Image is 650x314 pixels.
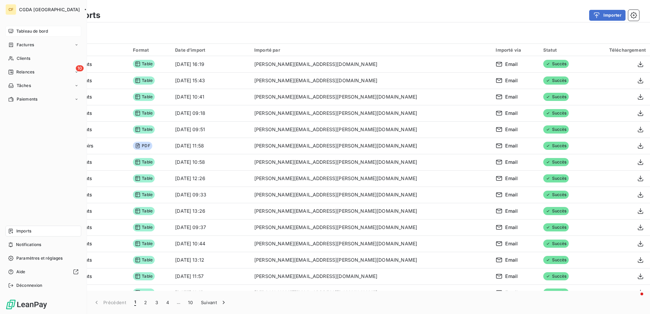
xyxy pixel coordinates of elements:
[505,61,518,68] span: Email
[543,158,569,166] span: Succès
[184,295,197,310] button: 10
[505,289,518,296] span: Email
[250,121,492,138] td: [PERSON_NAME][EMAIL_ADDRESS][PERSON_NAME][DOMAIN_NAME]
[543,76,569,85] span: Succès
[140,295,151,310] button: 2
[16,228,31,234] span: Imports
[250,138,492,154] td: [PERSON_NAME][EMAIL_ADDRESS][PERSON_NAME][DOMAIN_NAME]
[589,10,626,21] button: Importer
[505,240,518,247] span: Email
[543,256,569,264] span: Succès
[250,268,492,284] td: [PERSON_NAME][EMAIL_ADDRESS][DOMAIN_NAME]
[250,56,492,72] td: [PERSON_NAME][EMAIL_ADDRESS][DOMAIN_NAME]
[250,89,492,105] td: [PERSON_NAME][EMAIL_ADDRESS][PERSON_NAME][DOMAIN_NAME]
[254,47,487,53] div: Importé par
[133,125,155,134] span: Table
[171,187,250,203] td: [DATE] 09:33
[250,154,492,170] td: [PERSON_NAME][EMAIL_ADDRESS][PERSON_NAME][DOMAIN_NAME]
[627,291,643,307] iframe: Intercom live chat
[171,203,250,219] td: [DATE] 13:26
[133,109,155,117] span: Table
[171,268,250,284] td: [DATE] 11:57
[171,72,250,89] td: [DATE] 15:43
[505,208,518,214] span: Email
[151,295,162,310] button: 3
[250,252,492,268] td: [PERSON_NAME][EMAIL_ADDRESS][PERSON_NAME][DOMAIN_NAME]
[250,235,492,252] td: [PERSON_NAME][EMAIL_ADDRESS][PERSON_NAME][DOMAIN_NAME]
[505,224,518,231] span: Email
[250,105,492,121] td: [PERSON_NAME][EMAIL_ADDRESS][PERSON_NAME][DOMAIN_NAME]
[76,65,84,71] span: 10
[250,219,492,235] td: [PERSON_NAME][EMAIL_ADDRESS][PERSON_NAME][DOMAIN_NAME]
[496,47,535,53] div: Importé via
[250,170,492,187] td: [PERSON_NAME][EMAIL_ADDRESS][PERSON_NAME][DOMAIN_NAME]
[543,191,569,199] span: Succès
[133,76,155,85] span: Table
[543,142,569,150] span: Succès
[16,282,42,289] span: Déconnexion
[5,4,16,15] div: CF
[543,93,569,101] span: Succès
[505,77,518,84] span: Email
[543,60,569,68] span: Succès
[133,93,155,101] span: Table
[250,284,492,301] td: [PERSON_NAME][EMAIL_ADDRESS][DOMAIN_NAME]
[505,175,518,182] span: Email
[16,269,25,275] span: Aide
[543,47,583,53] div: Statut
[171,170,250,187] td: [DATE] 12:26
[505,159,518,165] span: Email
[133,272,155,280] span: Table
[171,219,250,235] td: [DATE] 09:37
[17,42,34,48] span: Factures
[171,252,250,268] td: [DATE] 13:12
[171,154,250,170] td: [DATE] 10:58
[173,297,184,308] span: …
[543,125,569,134] span: Succès
[250,203,492,219] td: [PERSON_NAME][EMAIL_ADDRESS][PERSON_NAME][DOMAIN_NAME]
[17,55,30,62] span: Clients
[543,272,569,280] span: Succès
[16,28,48,34] span: Tableau de bord
[543,240,569,248] span: Succès
[133,207,155,215] span: Table
[133,142,152,150] span: PDF
[171,138,250,154] td: [DATE] 11:58
[171,284,250,301] td: [DATE] 11:15
[250,187,492,203] td: [PERSON_NAME][EMAIL_ADDRESS][PERSON_NAME][DOMAIN_NAME]
[133,289,155,297] span: Table
[130,295,140,310] button: 1
[543,207,569,215] span: Succès
[505,191,518,198] span: Email
[17,83,31,89] span: Tâches
[133,60,155,68] span: Table
[591,47,646,53] div: Téléchargement
[133,240,155,248] span: Table
[133,158,155,166] span: Table
[505,273,518,280] span: Email
[543,223,569,231] span: Succès
[5,266,81,277] a: Aide
[133,256,155,264] span: Table
[16,242,41,248] span: Notifications
[505,142,518,149] span: Email
[175,47,246,53] div: Date d’import
[134,299,136,306] span: 1
[543,289,569,297] span: Succès
[16,69,34,75] span: Relances
[171,121,250,138] td: [DATE] 09:51
[16,255,63,261] span: Paramètres et réglages
[171,89,250,105] td: [DATE] 10:41
[250,72,492,89] td: [PERSON_NAME][EMAIL_ADDRESS][DOMAIN_NAME]
[133,223,155,231] span: Table
[197,295,231,310] button: Suivant
[171,105,250,121] td: [DATE] 09:18
[133,47,167,53] div: Format
[133,174,155,182] span: Table
[505,126,518,133] span: Email
[505,110,518,117] span: Email
[162,295,173,310] button: 4
[17,96,37,102] span: Paiements
[5,299,48,310] img: Logo LeanPay
[19,7,80,12] span: CGDA [GEOGRAPHIC_DATA]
